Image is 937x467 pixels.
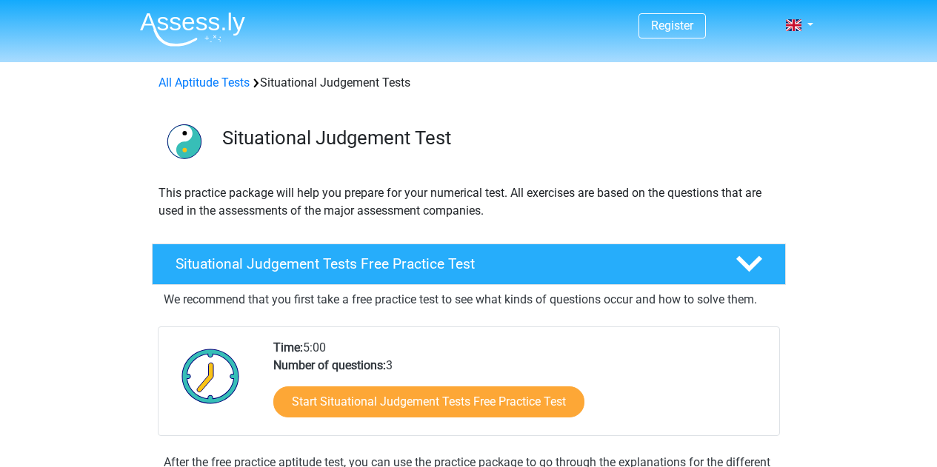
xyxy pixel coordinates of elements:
[153,74,785,92] div: Situational Judgement Tests
[273,340,303,355] b: Time:
[222,127,774,149] h3: Situational Judgement Test
[273,386,584,417] a: Start Situational Judgement Tests Free Practice Test
[651,19,693,33] a: Register
[176,255,712,272] h4: Situational Judgement Tests Free Practice Test
[173,339,248,413] img: Clock
[153,110,216,172] img: situational judgement tests
[273,358,386,372] b: Number of questions:
[146,243,792,285] a: Situational Judgement Tests Free Practice Test
[164,291,774,309] p: We recommend that you first take a free practice test to see what kinds of questions occur and ho...
[140,12,245,47] img: Assessly
[262,339,778,435] div: 5:00 3
[159,75,250,90] a: All Aptitude Tests
[159,184,779,220] p: This practice package will help you prepare for your numerical test. All exercises are based on t...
